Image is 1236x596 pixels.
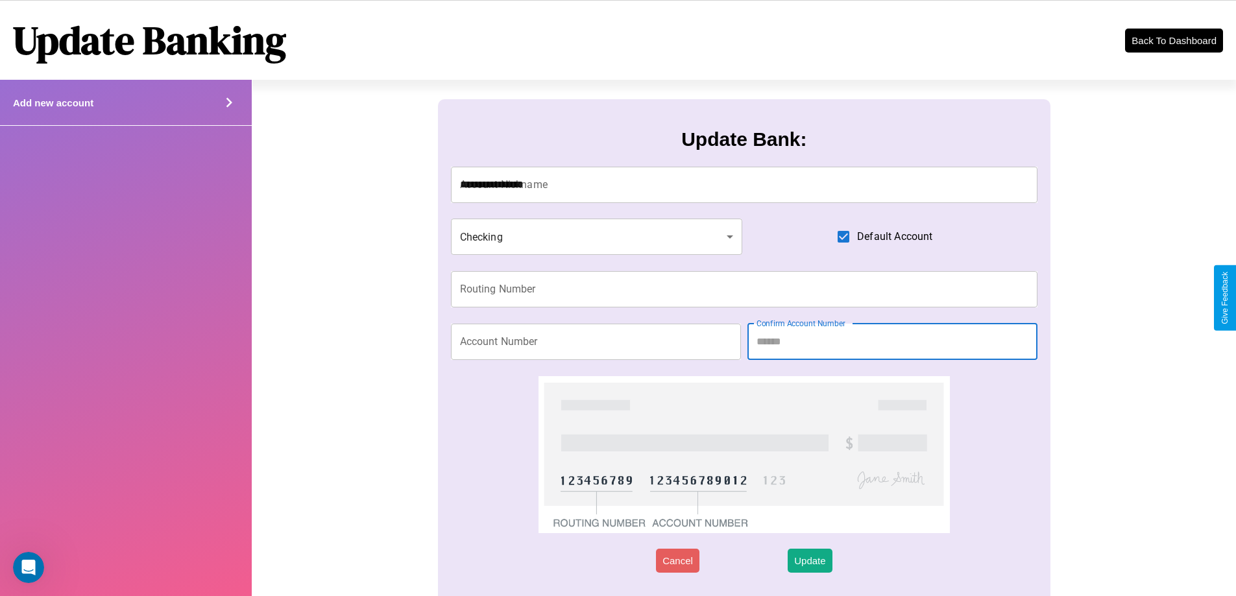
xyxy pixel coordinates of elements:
[656,549,699,573] button: Cancel
[13,552,44,583] iframe: Intercom live chat
[757,318,845,329] label: Confirm Account Number
[681,128,806,150] h3: Update Bank:
[13,14,286,67] h1: Update Banking
[1220,272,1230,324] div: Give Feedback
[1125,29,1223,53] button: Back To Dashboard
[788,549,832,573] button: Update
[451,219,743,255] div: Checking
[13,97,93,108] h4: Add new account
[857,229,932,244] span: Default Account
[539,376,949,533] img: check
